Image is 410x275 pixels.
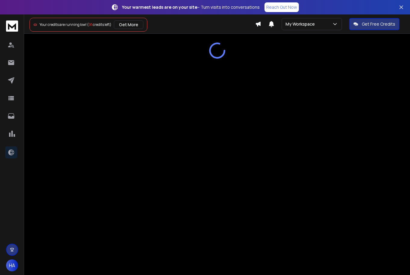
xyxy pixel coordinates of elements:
span: ( credits left) [87,22,111,27]
span: Your credits are running low! [39,22,86,27]
img: logo [6,20,18,32]
p: Get Free Credits [362,21,395,27]
button: HA [6,259,18,271]
p: My Workspace [286,21,317,27]
span: 91 [89,22,92,27]
button: Get Free Credits [349,18,399,30]
button: Get More [114,20,143,29]
a: Reach Out Now [264,2,299,12]
p: Reach Out Now [266,4,297,10]
p: – Turn visits into conversations [122,4,260,10]
strong: Your warmest leads are on your site [122,4,197,10]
